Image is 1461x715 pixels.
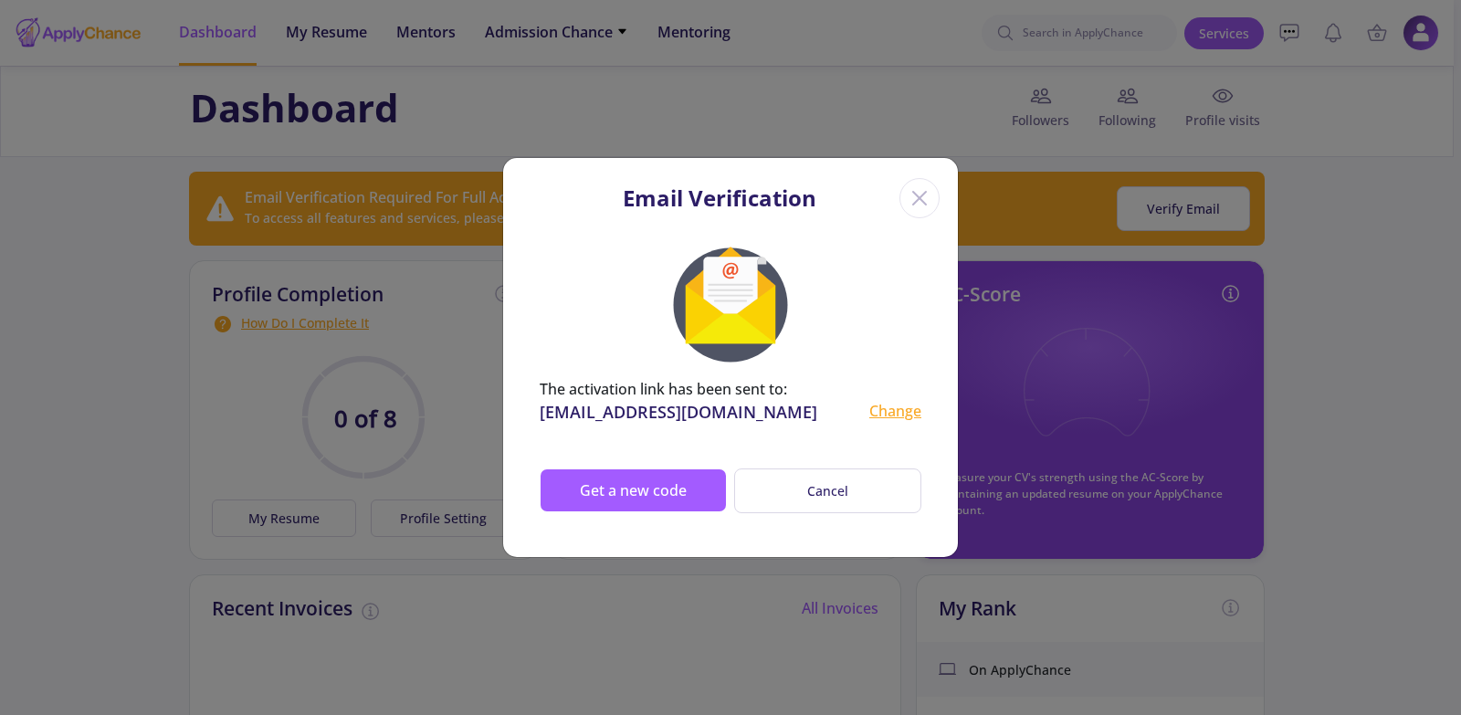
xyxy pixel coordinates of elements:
[623,182,816,215] div: Email Verification
[540,400,817,425] div: [EMAIL_ADDRESS][DOMAIN_NAME]
[540,468,727,512] button: Get a new code
[899,178,940,218] div: Close
[540,378,921,400] div: The activation link has been sent to:
[734,468,921,513] button: Cancel
[869,400,921,425] div: Change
